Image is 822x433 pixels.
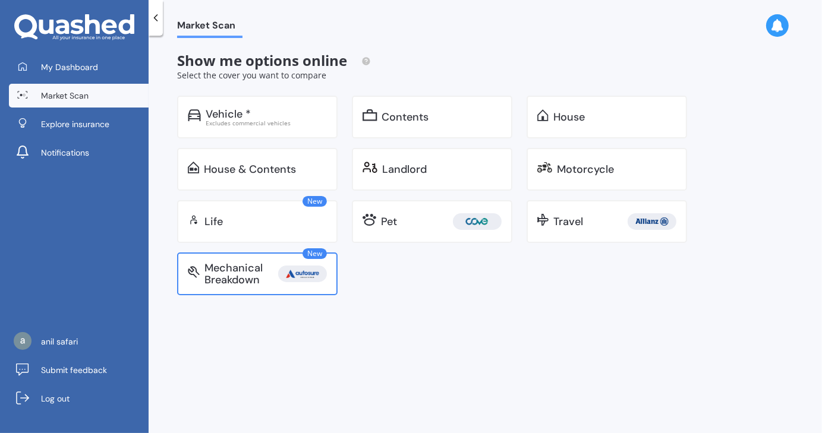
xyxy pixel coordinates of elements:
div: Mechanical Breakdown [204,262,278,286]
span: Explore insurance [41,118,109,130]
div: Contents [382,111,429,123]
img: travel.bdda8d6aa9c3f12c5fe2.svg [537,214,549,226]
a: Log out [9,387,149,410]
a: Explore insurance [9,112,149,136]
div: Pet [381,216,397,227]
span: Submit feedback [41,364,107,376]
img: life.f720d6a2d7cdcd3ad642.svg [188,214,200,226]
div: Travel [553,216,583,227]
span: Log out [41,393,70,404]
span: Market Scan [41,90,89,102]
span: Market Scan [177,20,242,36]
a: anil safari [9,330,149,353]
span: Notifications [41,147,89,159]
span: Select the cover you want to compare [177,69,326,81]
span: anil safari [41,336,78,347]
div: Excludes commercial vehicles [206,120,327,126]
img: Allianz.webp [630,213,674,230]
img: pet.71f96884985775575a0d.svg [363,214,376,226]
span: New [303,196,327,207]
img: home-and-contents.b802091223b8502ef2dd.svg [188,162,199,173]
span: My Dashboard [41,61,98,73]
img: landlord.470ea2398dcb263567d0.svg [363,162,377,173]
img: home.91c183c226a05b4dc763.svg [537,109,549,121]
img: motorbike.c49f395e5a6966510904.svg [537,162,552,173]
div: Motorcycle [557,163,614,175]
span: New [303,248,327,259]
a: Market Scan [9,84,149,108]
a: My Dashboard [9,55,149,79]
div: Vehicle * [206,108,251,120]
div: House & Contents [204,163,296,175]
div: Landlord [382,163,427,175]
a: Submit feedback [9,358,149,382]
div: Life [204,216,223,227]
a: Pet [352,200,512,243]
img: content.01f40a52572271636b6f.svg [363,109,377,121]
span: Show me options online [177,50,371,70]
div: House [553,111,585,123]
img: Autosure.webp [281,266,325,282]
a: Notifications [9,141,149,165]
img: mbi.6615ef239df2212c2848.svg [188,266,200,278]
img: car.f15378c7a67c060ca3f3.svg [188,109,201,121]
img: Cove.webp [455,213,499,230]
img: ACg8ocLUereh_fweozJkp7uFo-yM2BeP07hzbu9NJJhNWTKGqE2LUw=s96-c [14,332,32,350]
